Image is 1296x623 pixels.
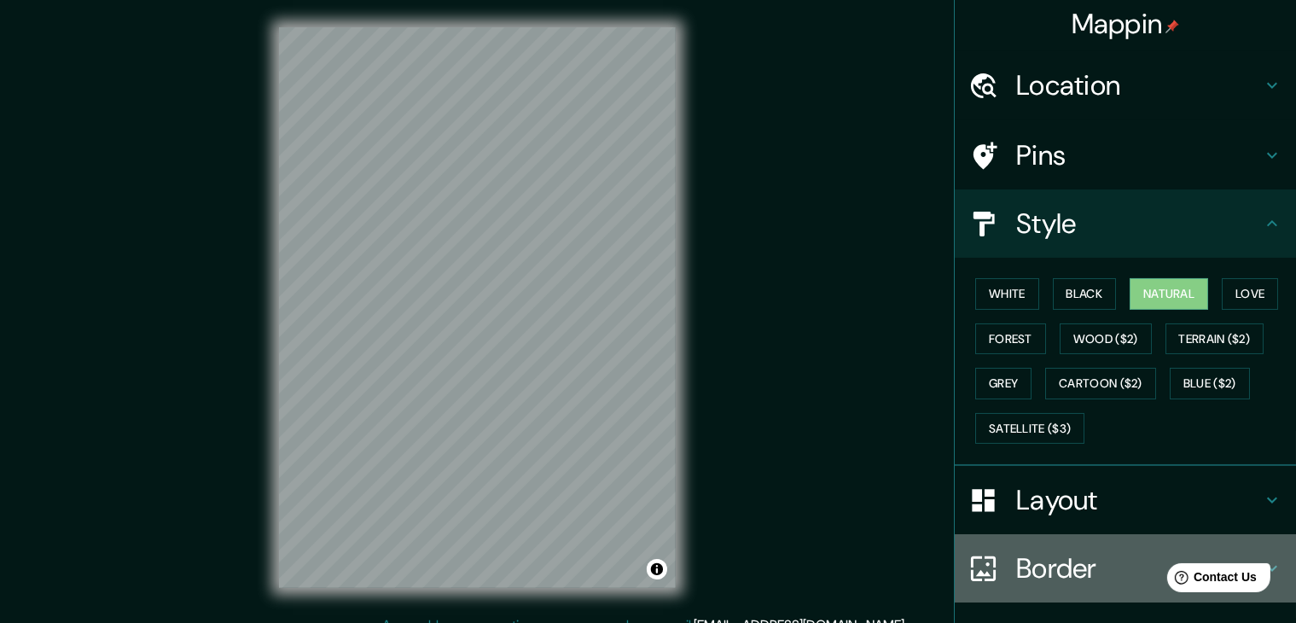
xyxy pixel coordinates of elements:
button: Grey [975,368,1032,399]
button: Natural [1130,278,1208,310]
img: pin-icon.png [1165,20,1179,33]
button: Wood ($2) [1060,323,1152,355]
div: Layout [955,466,1296,534]
button: White [975,278,1039,310]
button: Blue ($2) [1170,368,1250,399]
button: Cartoon ($2) [1045,368,1156,399]
canvas: Map [279,27,676,588]
iframe: Help widget launcher [1144,556,1277,604]
button: Terrain ($2) [1165,323,1264,355]
h4: Layout [1016,483,1262,517]
h4: Style [1016,207,1262,241]
div: Pins [955,121,1296,189]
h4: Mappin [1072,7,1180,41]
div: Location [955,51,1296,119]
div: Border [955,534,1296,603]
h4: Location [1016,68,1262,102]
h4: Pins [1016,138,1262,172]
div: Style [955,189,1296,258]
button: Toggle attribution [647,559,667,579]
h4: Border [1016,551,1262,585]
button: Forest [975,323,1046,355]
button: Black [1053,278,1117,310]
button: Satellite ($3) [975,413,1084,445]
button: Love [1222,278,1278,310]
